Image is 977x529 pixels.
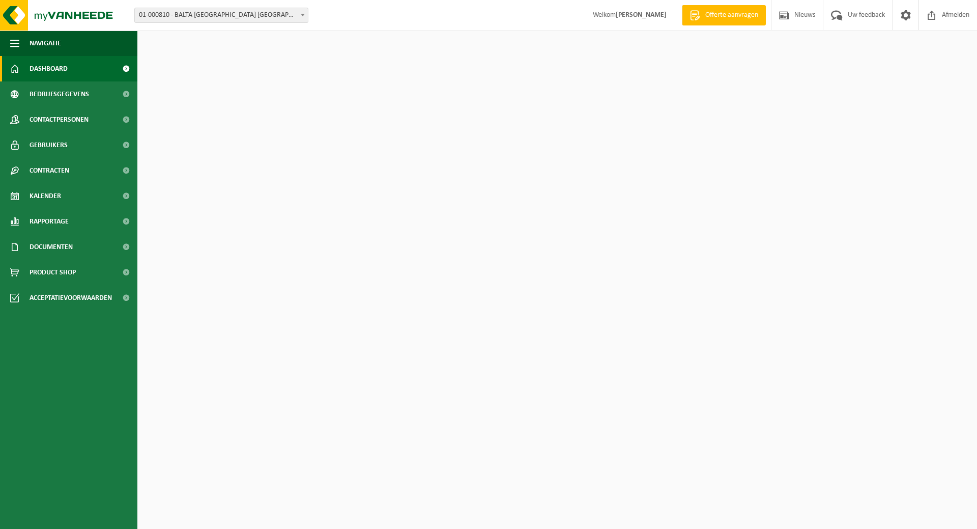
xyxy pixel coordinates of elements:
strong: [PERSON_NAME] [616,11,667,19]
span: Product Shop [30,260,76,285]
span: 01-000810 - BALTA OUDENAARDE NV - OUDENAARDE [134,8,308,23]
span: Offerte aanvragen [703,10,761,20]
span: 01-000810 - BALTA OUDENAARDE NV - OUDENAARDE [135,8,308,22]
span: Kalender [30,183,61,209]
span: Gebruikers [30,132,68,158]
span: Navigatie [30,31,61,56]
span: Bedrijfsgegevens [30,81,89,107]
span: Acceptatievoorwaarden [30,285,112,311]
a: Offerte aanvragen [682,5,766,25]
span: Documenten [30,234,73,260]
span: Contactpersonen [30,107,89,132]
span: Rapportage [30,209,69,234]
span: Contracten [30,158,69,183]
span: Dashboard [30,56,68,81]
